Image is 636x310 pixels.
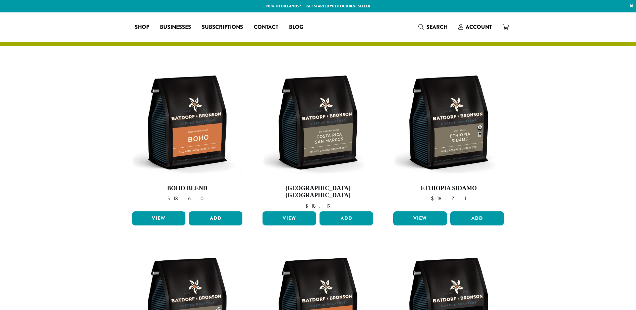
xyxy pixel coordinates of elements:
a: Search [413,21,453,33]
span: $ [431,195,437,202]
a: Get started with our best seller [306,3,370,9]
span: Subscriptions [202,23,243,32]
h4: Ethiopia Sidamo [392,185,506,192]
span: Contact [254,23,278,32]
h4: Boho Blend [130,185,244,192]
a: Boho Blend $18.60 [130,65,244,209]
span: Account [466,23,492,31]
img: BB-12oz-Costa-Rica-San-Marcos-Stock.webp [261,65,375,179]
bdi: 18.71 [431,195,467,202]
a: View [393,211,447,225]
img: BB-12oz-Boho-Stock.webp [130,65,244,179]
bdi: 18.60 [167,195,207,202]
span: Blog [289,23,303,32]
a: Ethiopia Sidamo $18.71 [392,65,506,209]
a: View [263,211,316,225]
a: [GEOGRAPHIC_DATA] [GEOGRAPHIC_DATA] $18.19 [261,65,375,209]
button: Add [189,211,242,225]
span: $ [167,195,173,202]
span: Shop [135,23,149,32]
span: Businesses [160,23,191,32]
h4: [GEOGRAPHIC_DATA] [GEOGRAPHIC_DATA] [261,185,375,199]
bdi: 18.19 [305,202,331,209]
a: Shop [129,22,155,33]
button: Add [320,211,373,225]
span: Search [426,23,448,31]
a: View [132,211,186,225]
span: $ [305,202,311,209]
button: Add [450,211,504,225]
img: BB-12oz-FTO-Ethiopia-Sidamo-Stock.webp [392,65,506,179]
